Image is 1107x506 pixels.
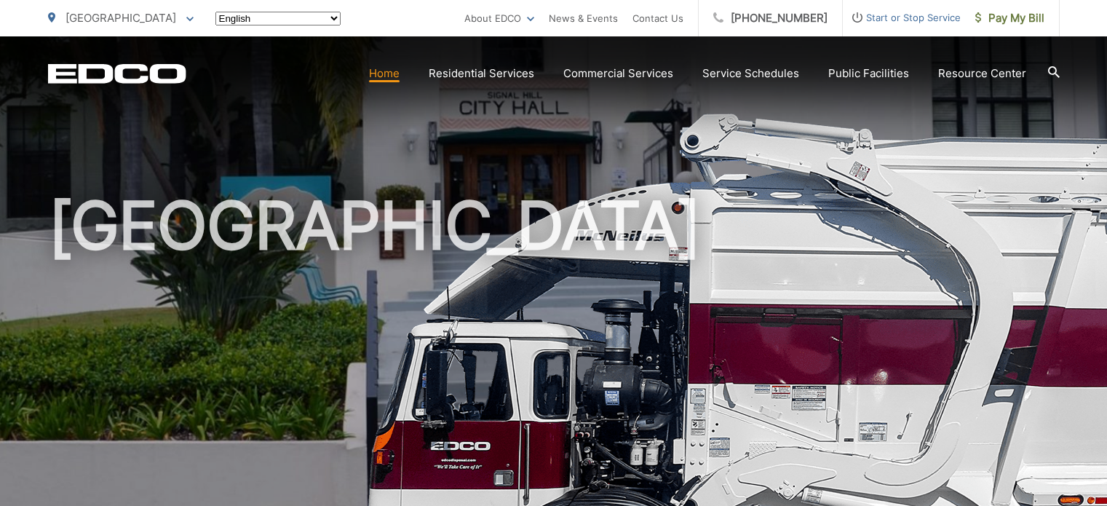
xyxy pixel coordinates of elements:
[215,12,341,25] select: Select a language
[429,65,534,82] a: Residential Services
[369,65,400,82] a: Home
[702,65,799,82] a: Service Schedules
[975,9,1044,27] span: Pay My Bill
[66,11,176,25] span: [GEOGRAPHIC_DATA]
[549,9,618,27] a: News & Events
[632,9,683,27] a: Contact Us
[938,65,1026,82] a: Resource Center
[828,65,909,82] a: Public Facilities
[48,63,186,84] a: EDCD logo. Return to the homepage.
[464,9,534,27] a: About EDCO
[563,65,673,82] a: Commercial Services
